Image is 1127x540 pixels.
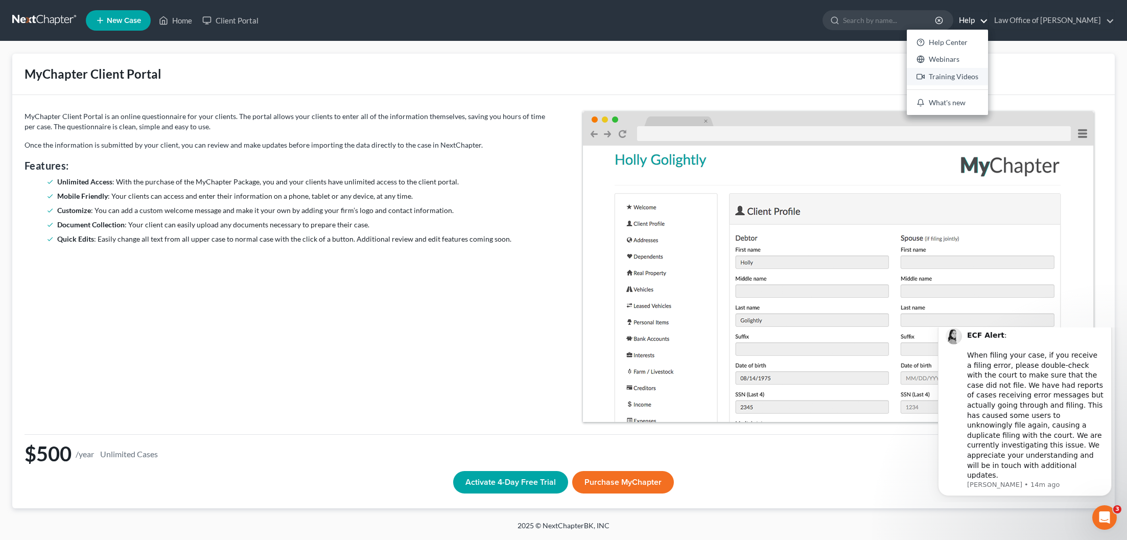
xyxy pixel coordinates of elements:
[98,448,160,460] small: Unlimited Cases
[57,234,549,244] li: : Easily change all text from all upper case to normal case with the click of a button. Additiona...
[197,11,264,30] a: Client Portal
[25,66,161,82] div: MyChapter Client Portal
[1092,505,1117,530] iframe: Intercom live chat
[76,450,94,458] small: /year
[57,191,549,201] li: : Your clients can access and enter their information on a phone, tablet or any device, at any time.
[57,220,125,229] strong: Document Collection
[843,11,936,30] input: Search by name...
[453,471,568,494] button: Activate 4-Day Free Trial
[272,521,855,539] div: 2025 © NextChapterBK, INC
[57,206,91,215] strong: Customize
[989,11,1114,30] a: Law Office of [PERSON_NAME]
[57,177,112,186] strong: Unlimited Access
[44,153,181,162] p: Message from Lindsey, sent 14m ago
[44,3,181,153] div: : ​ When filing your case, if you receive a filing error, please double-check with the court to m...
[572,471,674,494] button: Purchase MyChapter
[57,192,108,200] strong: Mobile Friendly
[57,205,549,216] li: : You can add a custom welcome message and make it your own by adding your firm’s logo and contac...
[923,327,1127,502] iframe: Intercom notifications message
[57,220,549,230] li: : Your client can easily upload any documents necessary to prepare their case.
[25,443,1102,465] h1: $500
[907,51,988,68] a: Webinars
[107,17,141,25] span: New Case
[57,234,94,243] strong: Quick Edits
[907,34,988,51] a: Help Center
[583,111,1094,422] img: MyChapter Dashboard
[907,68,988,85] a: Training Videos
[1113,505,1121,513] span: 3
[907,94,988,111] a: What's new
[25,140,553,150] p: Once the information is submitted by your client, you can review and make updates before importin...
[25,111,553,132] p: MyChapter Client Portal is an online questionnaire for your clients. The portal allows your clien...
[57,177,549,187] li: : With the purchase of the MyChapter Package, you and your clients have unlimited access to the c...
[25,158,553,173] h4: Features:
[23,1,39,17] img: Profile image for Lindsey
[154,11,197,30] a: Home
[954,11,988,30] a: Help
[907,30,988,115] div: Help
[44,4,82,12] b: ECF Alert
